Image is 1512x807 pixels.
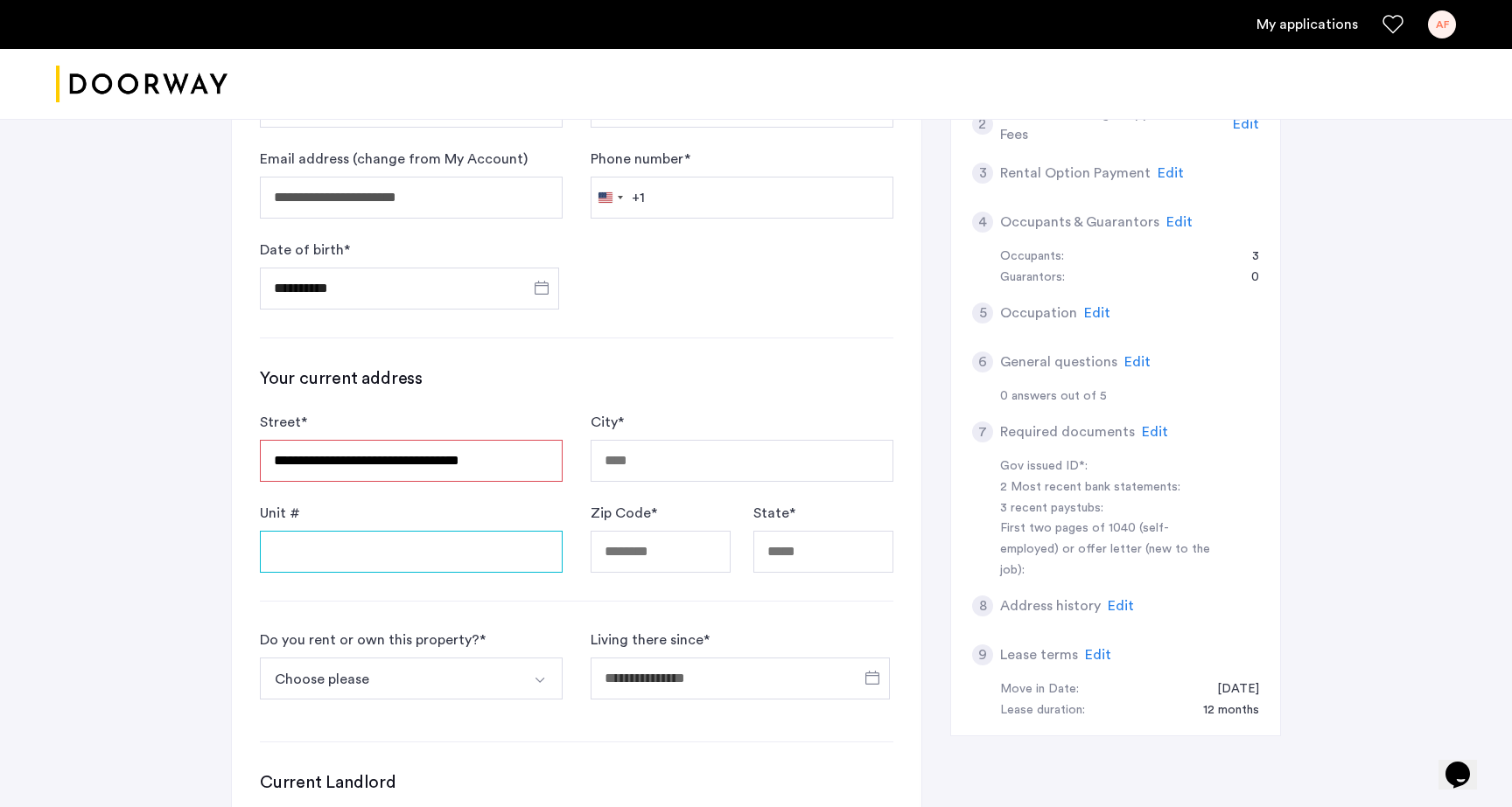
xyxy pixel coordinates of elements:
div: Occupants: [1000,247,1064,268]
div: +1 [632,187,645,208]
h5: Required documents [1000,421,1135,442]
span: Edit [1084,306,1110,320]
div: 7 [972,421,993,442]
h3: Your current address [260,366,893,391]
div: Gov issued ID*: [1000,456,1221,477]
div: Guarantors: [1000,268,1065,289]
span: Edit [1166,215,1193,229]
span: Edit [1158,166,1184,180]
a: My application [1256,14,1358,35]
div: 2 Most recent bank statements: [1000,477,1221,498]
button: Open calendar [862,667,883,688]
div: 0 answers out of 5 [1000,386,1259,407]
div: 12 months [1186,700,1259,721]
div: First two pages of 1040 (self-employed) or offer letter (new to the job): [1000,518,1221,581]
div: 8 [972,595,993,616]
img: arrow [533,673,547,687]
button: Selected country [591,177,645,218]
div: AF [1428,10,1456,38]
span: Edit [1124,355,1151,369]
button: Select option [260,657,521,699]
div: 3 [1235,247,1259,268]
h5: Credit Screening & Application Fees [1000,103,1227,145]
label: State * [753,503,795,524]
span: Edit [1142,425,1168,439]
h5: Occupants & Guarantors [1000,212,1159,233]
div: Do you rent or own this property? * [260,630,486,650]
div: 3 recent paystubs: [1000,498,1221,519]
button: Select option [521,657,563,699]
label: Date of birth * [260,240,350,261]
span: Edit [1108,599,1134,613]
div: Lease duration: [1000,700,1085,721]
div: 9 [972,644,993,665]
label: Living there since * [591,630,710,650]
h5: Address history [1000,595,1101,616]
label: Phone number * [591,149,690,170]
div: 6 [972,351,993,372]
img: logo [56,52,227,117]
div: 09/01/2025 [1200,679,1259,700]
h5: Lease terms [1000,644,1078,665]
span: Edit [1085,648,1111,662]
div: 5 [972,303,993,323]
h3: Current Landlord [260,770,893,795]
label: Email address (change from My Account) [260,149,528,170]
div: 2 [972,114,993,135]
div: Move in Date: [1000,679,1079,700]
h5: Occupation [1000,303,1077,323]
label: Street * [260,412,307,433]
h5: General questions [1000,351,1117,372]
div: 4 [972,212,993,233]
a: Favorites [1382,14,1403,35]
button: Open calendar [531,277,552,298]
div: 3 [972,163,993,184]
a: Cazamio logo [56,52,227,117]
h5: Rental Option Payment [1000,163,1151,184]
label: Unit # [260,503,300,524]
iframe: chat widget [1438,737,1494,790]
div: 0 [1234,268,1259,289]
label: Zip Code * [591,503,657,524]
span: Edit [1233,117,1259,131]
label: City * [591,412,624,433]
